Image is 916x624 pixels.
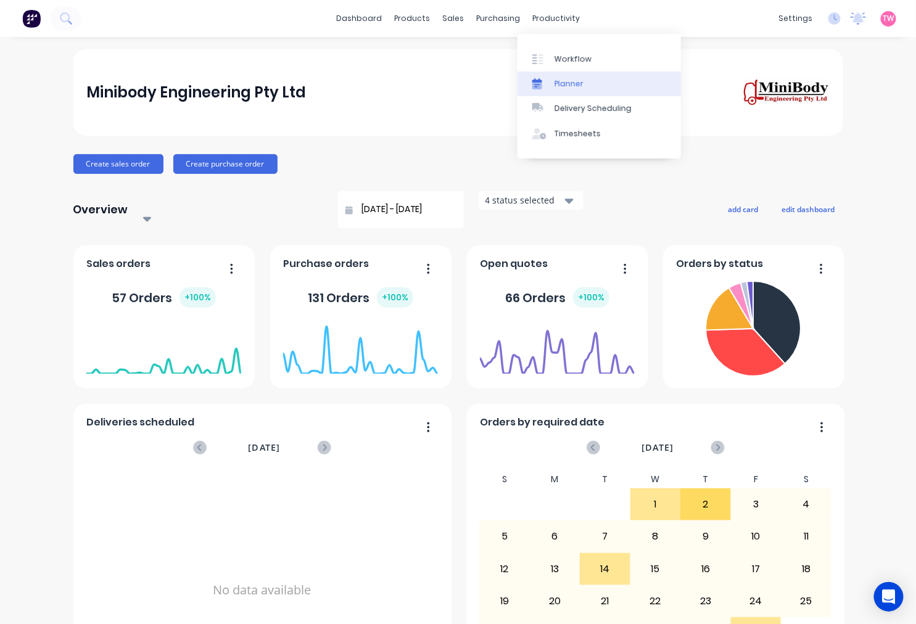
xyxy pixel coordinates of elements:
div: 17 [732,554,781,585]
div: purchasing [470,9,526,28]
div: T [580,470,630,488]
span: Orders by status [676,257,763,271]
div: 7 [580,521,630,552]
div: + 100 % [573,287,609,308]
button: Create sales order [73,154,163,174]
div: 3 [732,489,781,520]
div: 66 Orders [505,287,609,308]
div: S [479,470,530,488]
div: 20 [530,586,580,617]
button: 4 status selected [479,191,584,210]
span: Sales orders [86,257,151,271]
div: + 100 % [377,287,413,308]
div: 11 [782,521,831,552]
span: [DATE] [642,441,674,454]
div: 24 [732,586,781,617]
div: 9 [681,521,730,552]
div: W [630,470,681,488]
div: Overview [73,197,128,222]
div: 16 [681,554,730,585]
div: 4 [782,489,831,520]
div: 131 Orders [308,287,413,308]
div: T [680,470,731,488]
div: 25 [782,586,831,617]
a: Timesheets [518,121,681,146]
div: Workflow [555,54,592,65]
div: 4 status selected [485,194,563,207]
div: 21 [580,586,630,617]
img: Minibody Engineering Pty Ltd [743,78,830,107]
div: Open Intercom Messenger [874,582,904,612]
div: Select... [142,207,247,220]
div: 18 [782,554,831,585]
img: Factory [22,9,41,28]
div: 12 [480,554,529,585]
span: Purchase orders [283,257,369,271]
div: 22 [631,586,680,617]
div: 19 [480,586,529,617]
span: [DATE] [248,441,280,454]
div: Planner [555,78,584,89]
a: Planner [518,72,681,96]
div: 23 [681,586,730,617]
div: S [781,470,831,488]
div: 15 [631,554,680,585]
a: Delivery Scheduling [518,96,681,121]
div: productivity [526,9,586,28]
div: M [530,470,580,488]
button: edit dashboard [774,201,843,217]
span: Open quotes [480,257,548,271]
a: dashboard [330,9,388,28]
div: Delivery Scheduling [555,103,632,114]
div: sales [436,9,470,28]
div: 2 [681,489,730,520]
div: 5 [480,521,529,552]
div: 10 [732,521,781,552]
div: + 100 % [179,287,216,308]
span: Deliveries scheduled [86,415,194,430]
div: 57 Orders [112,287,216,308]
a: Workflow [518,46,681,71]
div: F [731,470,782,488]
div: 6 [530,521,580,552]
div: settings [772,9,819,28]
div: products [388,9,436,28]
span: TW [883,13,894,24]
button: Create purchase order [173,154,278,174]
div: 14 [580,554,630,585]
button: add card [720,201,767,217]
div: Minibody Engineering Pty Ltd [86,80,306,105]
div: Timesheets [555,128,601,139]
div: 8 [631,521,680,552]
div: 1 [631,489,680,520]
div: 13 [530,554,580,585]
